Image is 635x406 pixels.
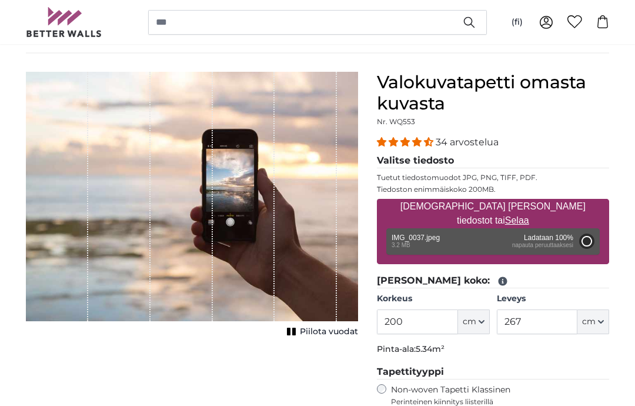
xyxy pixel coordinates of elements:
label: [DEMOGRAPHIC_DATA] [PERSON_NAME] tiedostot tai [377,195,609,233]
button: cm [458,310,490,335]
span: cm [463,317,476,328]
p: Pinta-ala: [377,344,609,356]
span: 5.34m² [416,344,444,355]
span: Piilota vuodat [300,327,358,338]
span: Nr. WQ553 [377,118,415,127]
button: cm [577,310,609,335]
legend: Valitse tiedosto [377,154,609,169]
label: Korkeus [377,294,489,305]
div: 1 of 1 [26,72,358,341]
span: cm [582,317,596,328]
span: 4.32 stars [377,137,436,148]
button: Piilota vuodat [283,324,358,341]
img: Betterwalls [26,7,102,37]
legend: Tapettityyppi [377,365,609,380]
span: 34 arvostelua [436,137,499,148]
p: Tiedoston enimmäiskoko 200MB. [377,185,609,195]
u: Selaa [505,216,529,226]
p: Tuetut tiedostomuodot JPG, PNG, TIFF, PDF. [377,174,609,183]
legend: [PERSON_NAME] koko: [377,274,609,289]
label: Leveys [497,294,609,305]
h1: Valokuvatapetti omasta kuvasta [377,72,609,115]
button: (fi) [502,12,532,33]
